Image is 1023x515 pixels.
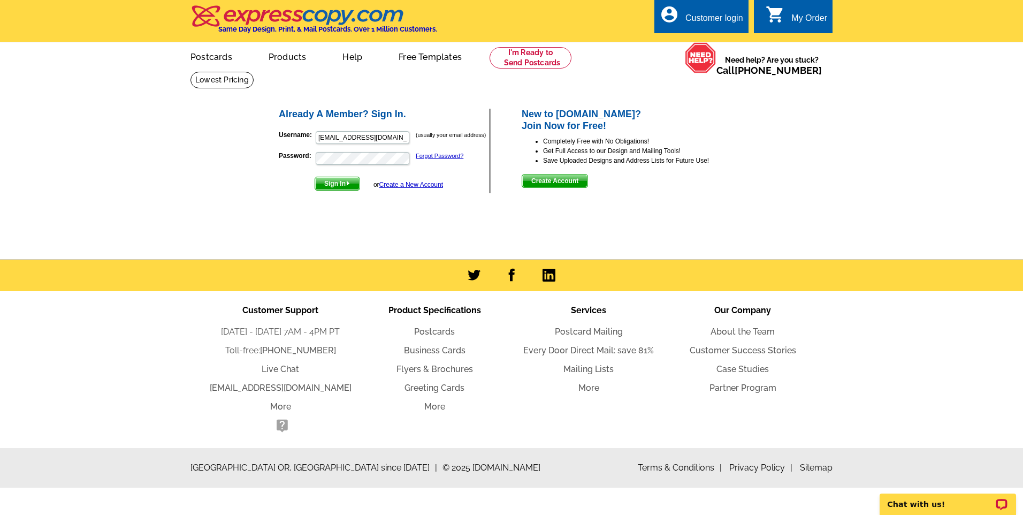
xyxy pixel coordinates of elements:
img: button-next-arrow-white.png [346,181,350,186]
a: Postcard Mailing [555,327,623,337]
li: Completely Free with No Obligations! [543,137,746,146]
span: [GEOGRAPHIC_DATA] OR, [GEOGRAPHIC_DATA] since [DATE] [190,461,437,474]
a: More [424,402,445,412]
a: Forgot Password? [416,153,463,159]
a: Every Door Direct Mail: save 81% [523,345,654,355]
small: (usually your email address) [416,132,486,138]
div: or [373,180,443,190]
span: Our Company [714,305,771,315]
a: Help [325,43,379,69]
a: Products [251,43,324,69]
li: Toll-free: [203,344,357,357]
h2: Already A Member? Sign In. [279,109,489,120]
label: Username: [279,130,315,140]
a: Privacy Policy [729,463,792,473]
a: Customer Success Stories [690,345,796,355]
a: About the Team [711,327,775,337]
span: Sign In [315,177,360,190]
a: Free Templates [381,43,479,69]
span: © 2025 [DOMAIN_NAME] [442,461,540,474]
a: Terms & Conditions [638,463,722,473]
a: Create a New Account [379,181,443,188]
button: Sign In [315,177,360,191]
li: [DATE] - [DATE] 7AM - 4PM PT [203,325,357,338]
a: Flyers & Brochures [396,364,473,374]
li: Save Uploaded Designs and Address Lists for Future Use! [543,156,746,165]
a: Sitemap [800,463,833,473]
i: account_circle [660,5,679,24]
div: Customer login [685,13,743,28]
button: Create Account [522,174,588,188]
a: Business Cards [404,345,465,355]
span: Product Specifications [388,305,481,315]
h2: New to [DOMAIN_NAME]? Join Now for Free! [522,109,746,132]
a: Postcards [414,327,455,337]
a: shopping_cart My Order [766,12,827,25]
a: Partner Program [709,383,776,393]
span: Need help? Are you stuck? [716,55,827,76]
a: Mailing Lists [563,364,614,374]
a: Same Day Design, Print, & Mail Postcards. Over 1 Million Customers. [190,13,437,33]
a: [PHONE_NUMBER] [260,345,336,355]
i: shopping_cart [766,5,785,24]
div: My Order [791,13,827,28]
a: [PHONE_NUMBER] [735,65,822,76]
a: Postcards [173,43,249,69]
h4: Same Day Design, Print, & Mail Postcards. Over 1 Million Customers. [218,25,437,33]
a: More [578,383,599,393]
iframe: LiveChat chat widget [873,481,1023,515]
a: Case Studies [716,364,769,374]
span: Call [716,65,822,76]
a: account_circle Customer login [660,12,743,25]
a: [EMAIL_ADDRESS][DOMAIN_NAME] [210,383,352,393]
li: Get Full Access to our Design and Mailing Tools! [543,146,746,156]
label: Password: [279,151,315,161]
a: Greeting Cards [404,383,464,393]
span: Create Account [522,175,587,187]
img: help [685,42,716,73]
a: More [270,402,291,412]
span: Customer Support [242,305,318,315]
span: Services [571,305,606,315]
a: Live Chat [262,364,299,374]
